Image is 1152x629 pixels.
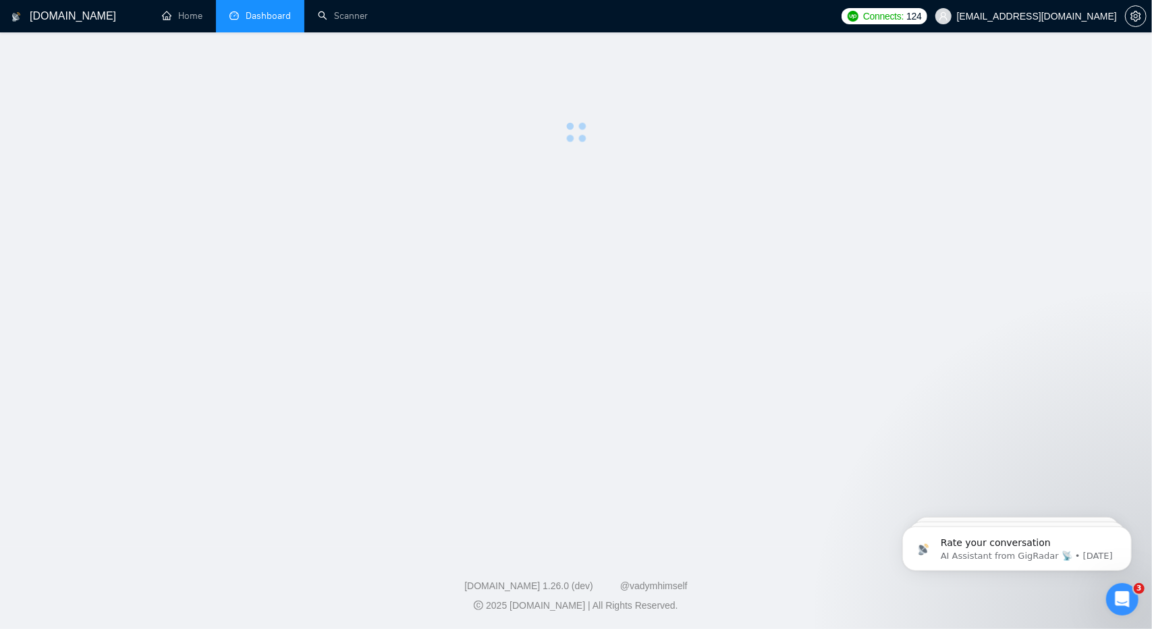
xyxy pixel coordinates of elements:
a: searchScanner [318,10,368,22]
button: setting [1125,5,1147,27]
div: 2025 [DOMAIN_NAME] | All Rights Reserved. [11,599,1141,613]
a: @vadymhimself [620,580,688,591]
a: setting [1125,11,1147,22]
img: upwork-logo.png [848,11,858,22]
span: user [939,11,948,21]
a: homeHome [162,10,202,22]
span: 3 [1134,583,1145,594]
span: Dashboard [246,10,291,22]
span: Connects: [863,9,904,24]
span: copyright [474,601,483,610]
iframe: Intercom live chat [1106,583,1139,616]
iframe: Intercom notifications message [882,498,1152,593]
a: [DOMAIN_NAME] 1.26.0 (dev) [464,580,593,591]
span: 124 [906,9,921,24]
img: logo [11,6,21,28]
span: dashboard [229,11,239,20]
